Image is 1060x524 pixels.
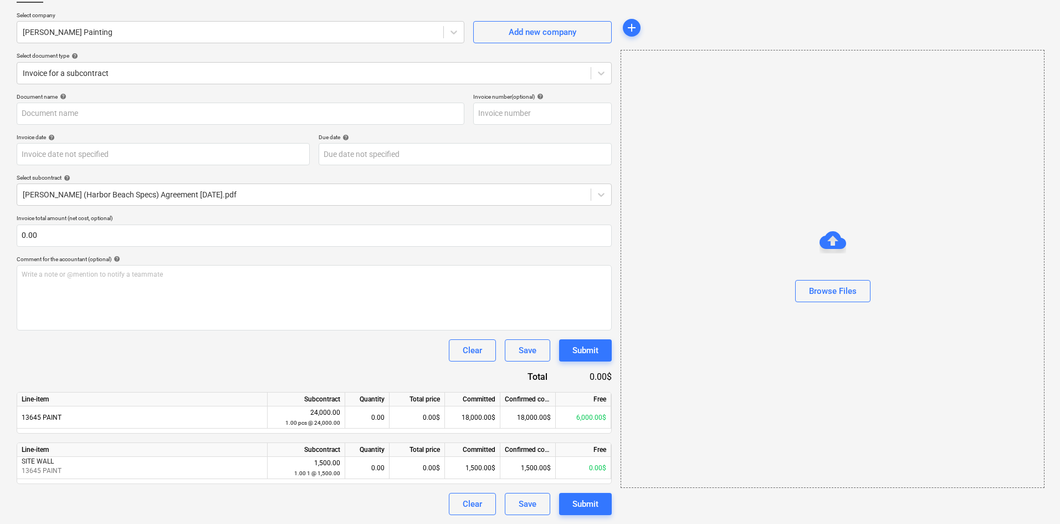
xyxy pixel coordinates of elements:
[556,393,611,406] div: Free
[390,406,445,429] div: 0.00$
[559,493,612,515] button: Submit
[22,414,62,421] span: 13645 PAINT
[17,256,612,263] div: Comment for the accountant (optional)
[345,393,390,406] div: Quantity
[473,21,612,43] button: Add new company
[46,134,55,141] span: help
[556,443,611,457] div: Free
[500,406,556,429] div: 18,000.00$
[17,225,612,247] input: Invoice total amount (net cost, optional)
[468,370,565,383] div: Total
[519,343,536,358] div: Save
[17,143,310,165] input: Invoice date not specified
[1005,471,1060,524] iframe: Chat Widget
[285,420,340,426] small: 1.00 pcs @ 24,000.00
[500,443,556,457] div: Confirmed costs
[445,443,500,457] div: Committed
[559,339,612,362] button: Submit
[445,406,500,429] div: 18,000.00$
[17,12,464,21] p: Select company
[111,256,120,262] span: help
[519,497,536,511] div: Save
[572,343,598,358] div: Submit
[319,143,612,165] input: Due date not specified
[449,339,496,362] button: Clear
[390,443,445,457] div: Total price
[449,493,496,515] button: Clear
[268,443,345,457] div: Subcontract
[445,457,500,479] div: 1,500.00$
[473,103,612,125] input: Invoice number
[69,53,78,59] span: help
[272,408,340,428] div: 24,000.00
[345,443,390,457] div: Quantity
[272,458,340,479] div: 1,500.00
[572,497,598,511] div: Submit
[17,443,268,457] div: Line-item
[17,134,310,141] div: Invoice date
[390,457,445,479] div: 0.00$
[22,457,54,465] span: SITE WALL
[350,457,385,479] div: 0.00
[17,215,612,224] p: Invoice total amount (net cost, optional)
[17,52,612,59] div: Select document type
[535,93,544,100] span: help
[565,370,612,383] div: 0.00$
[463,343,482,358] div: Clear
[556,406,611,429] div: 6,000.00$
[505,339,550,362] button: Save
[556,457,611,479] div: 0.00$
[621,50,1044,488] div: Browse Files
[625,21,638,34] span: add
[58,93,66,100] span: help
[17,393,268,406] div: Line-item
[390,393,445,406] div: Total price
[17,174,612,181] div: Select subcontract
[505,493,550,515] button: Save
[17,93,464,100] div: Document name
[17,103,464,125] input: Document name
[500,457,556,479] div: 1,500.00$
[795,280,870,302] button: Browse Files
[319,134,612,141] div: Due date
[340,134,349,141] span: help
[809,284,857,298] div: Browse Files
[500,393,556,406] div: Confirmed costs
[473,93,612,100] div: Invoice number (optional)
[62,175,70,181] span: help
[350,406,385,429] div: 0.00
[268,393,345,406] div: Subcontract
[509,25,576,39] div: Add new company
[463,497,482,511] div: Clear
[22,467,62,475] span: 13645 PAINT
[294,470,340,476] small: 1.00 1 @ 1,500.00
[445,393,500,406] div: Committed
